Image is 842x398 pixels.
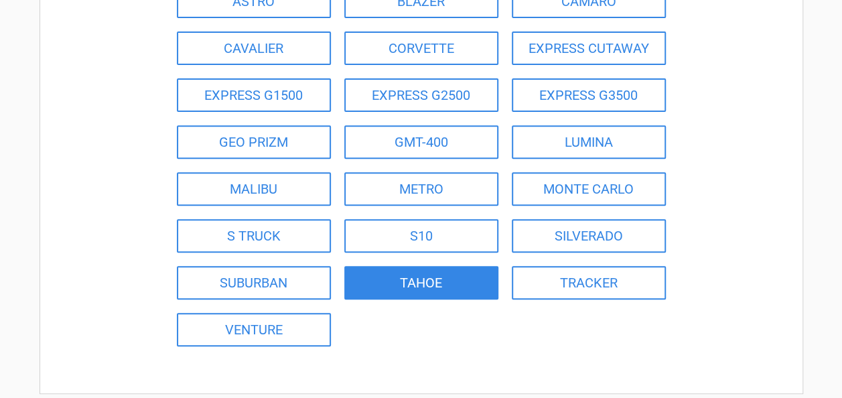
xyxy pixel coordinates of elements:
a: GEO PRIZM [177,125,331,159]
a: LUMINA [512,125,666,159]
a: EXPRESS G3500 [512,78,666,112]
a: TAHOE [344,266,498,300]
a: METRO [344,172,498,206]
a: S TRUCK [177,219,331,253]
a: MALIBU [177,172,331,206]
a: EXPRESS CUTAWAY [512,31,666,65]
a: MONTE CARLO [512,172,666,206]
a: CAVALIER [177,31,331,65]
a: GMT-400 [344,125,498,159]
a: EXPRESS G2500 [344,78,498,112]
a: SILVERADO [512,219,666,253]
a: EXPRESS G1500 [177,78,331,112]
a: CORVETTE [344,31,498,65]
a: VENTURE [177,313,331,346]
a: TRACKER [512,266,666,300]
a: SUBURBAN [177,266,331,300]
a: S10 [344,219,498,253]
